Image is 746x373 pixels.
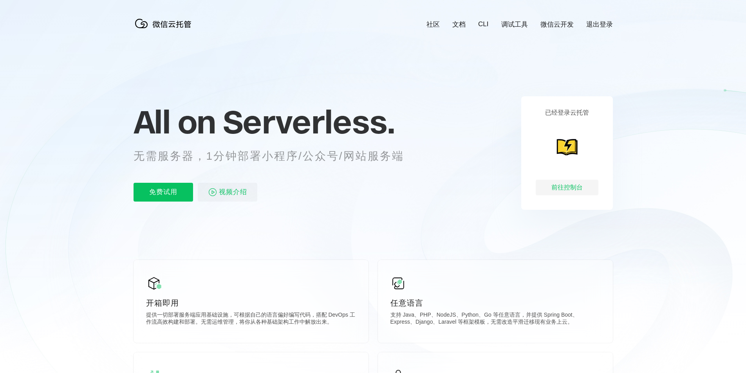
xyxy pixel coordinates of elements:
a: 微信云开发 [540,20,574,29]
p: 无需服务器，1分钟部署小程序/公众号/网站服务端 [134,148,419,164]
div: 前往控制台 [536,180,598,195]
a: 文档 [452,20,466,29]
p: 支持 Java、PHP、NodeJS、Python、Go 等任意语言，并提供 Spring Boot、Express、Django、Laravel 等框架模板，无需改造平滑迁移现有业务上云。 [390,312,600,327]
p: 开箱即用 [146,297,356,308]
a: CLI [478,20,488,28]
span: 视频介绍 [219,183,247,202]
a: 调试工具 [501,20,528,29]
p: 已经登录云托管 [545,109,589,117]
p: 免费试用 [134,183,193,202]
img: video_play.svg [208,187,217,197]
span: Serverless. [223,102,395,141]
a: 退出登录 [586,20,613,29]
span: All on [134,102,215,141]
p: 任意语言 [390,297,600,308]
img: 微信云托管 [134,16,196,31]
a: 微信云托管 [134,26,196,32]
a: 社区 [426,20,440,29]
p: 提供一切部署服务端应用基础设施，可根据自己的语言偏好编写代码，搭配 DevOps 工作流高效构建和部署。无需运维管理，将你从各种基础架构工作中解放出来。 [146,312,356,327]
